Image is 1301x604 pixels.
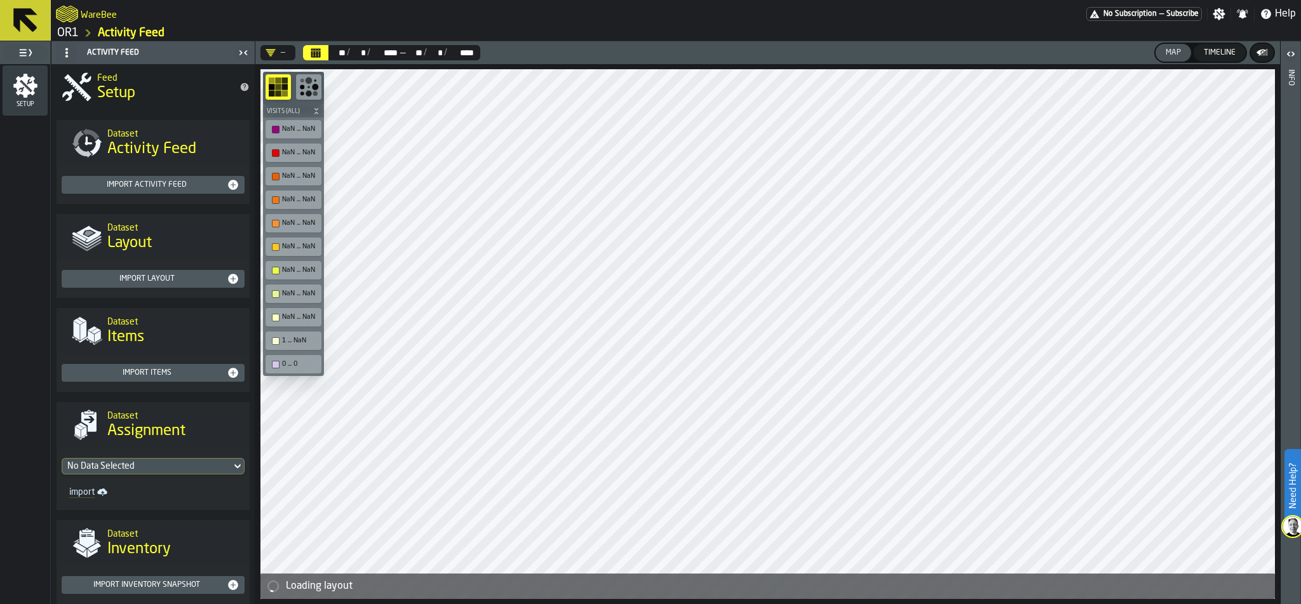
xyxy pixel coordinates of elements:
div: title-Items [57,308,250,354]
div: NaN ... NaN [268,170,319,183]
div: NaN ... NaN [282,125,318,133]
button: button-Import Activity Feed [62,176,245,194]
button: button-Import layout [62,270,245,288]
span: Visits (All) [264,108,310,115]
div: Import Items [67,368,227,377]
span: Subscribe [1166,10,1199,18]
div: button-toolbar-undefined [263,352,324,376]
div: button-toolbar-undefined [263,211,324,235]
h2: Sub Title [107,527,239,539]
div: NaN ... NaN [282,149,318,157]
label: button-toggle-Settings [1208,8,1230,20]
div: NaN ... NaN [268,193,319,206]
div: title-Assignment [57,402,250,448]
div: Select date range [370,48,398,58]
a: link-to-/wh/i/02d92962-0f11-4133-9763-7cb092bceeef/import/assignment/ [64,485,148,500]
label: button-toggle-Toggle Full Menu [3,44,48,62]
label: Need Help? [1286,450,1300,521]
div: button-toolbar-undefined [263,164,324,188]
div: NaN ... NaN [268,240,319,253]
div: NaN ... NaN [282,313,318,321]
div: button-toolbar-undefined [263,258,324,282]
div: / [367,48,370,58]
div: NaN ... NaN [282,266,318,274]
button: button-Map [1156,44,1191,62]
a: logo-header [56,3,78,25]
div: Select date range [330,48,347,58]
span: Assignment [107,421,185,441]
h2: Sub Title [97,70,229,83]
div: Import layout [67,274,227,283]
span: — [399,48,407,58]
span: Setup [97,83,135,104]
div: button-toolbar-undefined [263,235,324,258]
svg: Show Congestion [299,77,319,97]
div: button-toolbar-undefined [293,72,324,105]
span: Items [107,327,144,347]
h2: Sub Title [107,314,239,327]
div: Activity Feed [54,43,234,63]
div: Timeline [1199,48,1241,57]
label: button-toggle-Notifications [1231,8,1254,20]
div: Select date range [407,48,424,58]
div: 0 ... 0 [282,360,318,368]
div: title-Activity Feed [57,120,250,166]
span: Inventory [107,539,171,560]
button: button-Timeline [1194,44,1246,62]
button: Select date range [303,45,328,60]
span: Layout [107,233,152,253]
button: button-Import Inventory Snapshot [62,576,245,594]
div: 1 ... NaN [282,337,318,345]
div: button-toolbar-undefined [263,188,324,211]
div: DropdownMenuValue- [266,48,285,58]
div: Import Inventory Snapshot [67,581,227,589]
div: / [444,48,447,58]
div: NaN ... NaN [268,287,319,300]
div: NaN ... NaN [282,196,318,204]
div: title-Setup [51,64,255,110]
h2: Sub Title [107,126,239,139]
label: button-toggle-Close me [234,45,252,60]
span: No Subscription [1103,10,1157,18]
div: Map [1161,48,1186,57]
div: NaN ... NaN [268,123,319,136]
div: NaN ... NaN [268,146,319,159]
div: Loading layout [286,579,1270,594]
header: Info [1281,41,1300,604]
label: button-toggle-Open [1282,44,1300,67]
div: Select date range [350,48,367,58]
div: button-toolbar-undefined [263,72,293,105]
div: NaN ... NaN [282,243,318,251]
div: Info [1286,67,1295,601]
div: NaN ... NaN [282,172,318,180]
div: / [347,48,350,58]
span: Activity Feed [107,139,196,159]
div: Select date range [427,48,444,58]
div: NaN ... NaN [282,219,318,227]
div: / [424,48,427,58]
label: button-toggle-Help [1255,6,1301,22]
div: Select date range [447,48,475,58]
span: — [1159,10,1164,18]
div: button-toolbar-undefined [263,117,324,141]
h2: Sub Title [81,8,117,20]
a: link-to-/wh/i/02d92962-0f11-4133-9763-7cb092bceeef [57,26,79,40]
div: NaN ... NaN [268,264,319,277]
svg: Show Congestion [268,77,288,97]
a: link-to-/wh/i/02d92962-0f11-4133-9763-7cb092bceeef/pricing/ [1086,7,1202,21]
button: button- [1251,44,1274,62]
button: button- [263,105,324,117]
button: button-Import Items [62,364,245,382]
div: 1 ... NaN [268,334,319,347]
div: DropdownMenuValue- [260,45,295,60]
div: NaN ... NaN [268,217,319,230]
div: button-toolbar-undefined [263,282,324,305]
div: button-toolbar-undefined [263,329,324,352]
span: Help [1275,6,1296,22]
li: menu Setup [3,65,48,116]
a: link-to-/wh/i/02d92962-0f11-4133-9763-7cb092bceeef/feed/524575ac-512d-4d15-b913-e2704baa8a02 [98,26,165,40]
div: Import Activity Feed [67,180,227,189]
div: Menu Subscription [1086,7,1202,21]
div: Select date range [303,45,480,60]
div: 0 ... 0 [268,358,319,371]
